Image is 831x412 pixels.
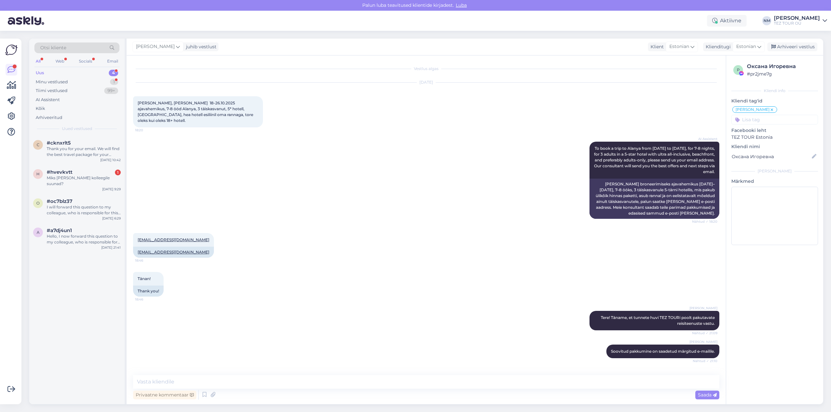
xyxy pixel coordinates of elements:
div: Klient [648,43,664,50]
span: [PERSON_NAME] [689,306,717,311]
a: [PERSON_NAME]TEZ TOUR OÜ [774,16,827,26]
span: Estonian [669,43,689,50]
div: [DATE] 6:29 [102,216,121,221]
div: Kõik [36,105,45,112]
div: Uus [36,70,44,76]
span: 18:46 [135,297,159,302]
div: [PERSON_NAME] [774,16,820,21]
div: Arhiveeri vestlus [767,42,817,51]
span: Otsi kliente [40,44,66,51]
div: Kliendi info [731,88,818,94]
span: #hvevkvtt [47,169,72,175]
div: All [34,57,42,65]
span: [PERSON_NAME], [PERSON_NAME] 18-26.10.2025 ajavahemikus, 7-8 ööd Alanya, 3 täiskasvanut, 5* hotel... [138,100,254,123]
div: Оксана Игоревна [747,63,816,70]
span: AI Assistent [693,136,717,141]
div: NM [762,16,771,25]
div: [PERSON_NAME] broneerimiseks ajavahemikus [DATE]–[DATE], 7–8 ööks, 3 täiskasvanule 5-tärni hotell... [589,179,719,219]
span: Nähtud ✓ 21:10 [693,359,717,363]
div: [DATE] 21:41 [101,245,121,250]
span: a [37,230,40,235]
span: o [36,201,40,206]
span: #oc7blz37 [47,198,72,204]
span: #cknxrlt5 [47,140,71,146]
div: [PERSON_NAME] [731,168,818,174]
span: Tere! Täname, et tunnete huvi TEZ TOURi poolt pakutavate reisiteenuste vastu. [601,315,716,326]
div: Hello, I now forward this question to my colleague, who is responsible for this. The reply will b... [47,233,121,245]
img: Askly Logo [5,44,18,56]
div: 99+ [104,88,118,94]
input: Lisa tag [731,115,818,124]
div: Aktiivne [707,15,747,27]
div: Miks [PERSON_NAME] kolleegile suunad? [47,175,121,187]
div: AI Assistent [36,97,60,103]
a: [EMAIL_ADDRESS][DOMAIN_NAME] [138,237,209,242]
span: c [37,142,40,147]
span: h [36,171,40,176]
div: Minu vestlused [36,79,68,85]
div: Socials [78,57,93,65]
span: 18:20 [135,128,159,133]
div: Arhiveeritud [36,114,62,121]
span: p [737,67,740,72]
span: Estonian [736,43,756,50]
div: # pr2jme7g [747,70,816,77]
span: Luba [454,2,469,8]
div: Email [106,57,119,65]
div: Klienditugi [703,43,731,50]
div: Vestlus algas [133,66,719,72]
div: Web [54,57,66,65]
div: 1 [115,170,121,175]
div: 4 [109,70,118,76]
p: Märkmed [731,178,818,185]
p: Facebooki leht [731,127,818,134]
span: Tänan! [138,276,151,281]
span: Nähtud ✓ 21:09 [692,331,717,335]
div: Thank you for your email. We will find the best travel package for your parents' trip to [GEOGRAP... [47,146,121,158]
span: Saada [698,392,717,398]
span: Soovitud pakkumine on saadetud märgitud e-mailile. [611,349,715,354]
div: I will forward this question to my colleague, who is responsible for this. The reply will be here... [47,204,121,216]
div: Thank you! [133,286,164,297]
p: TEZ TOUR Estonia [731,134,818,141]
p: Kliendi tag'id [731,98,818,104]
div: TEZ TOUR OÜ [774,21,820,26]
span: [PERSON_NAME] [736,108,770,112]
div: Tiimi vestlused [36,88,68,94]
input: Lisa nimi [732,153,811,160]
span: 18:46 [135,258,159,263]
div: Privaatne kommentaar [133,391,196,399]
span: #a7dj4un1 [47,228,72,233]
div: juhib vestlust [183,43,217,50]
span: [PERSON_NAME] [136,43,175,50]
div: [DATE] 9:29 [102,187,121,192]
a: [EMAIL_ADDRESS][DOMAIN_NAME] [138,250,209,254]
div: [DATE] [133,79,719,85]
span: Nähtud ✓ 18:20 [692,219,717,224]
span: [PERSON_NAME] [689,339,717,344]
div: [DATE] 10:42 [100,158,121,162]
span: Uued vestlused [62,126,92,132]
span: To book a trip to Alanya from [DATE] to [DATE], for 7-8 nights, for 3 adults in a 5-star hotel wi... [594,146,716,174]
p: Kliendi nimi [731,143,818,150]
div: 1 [110,79,118,85]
